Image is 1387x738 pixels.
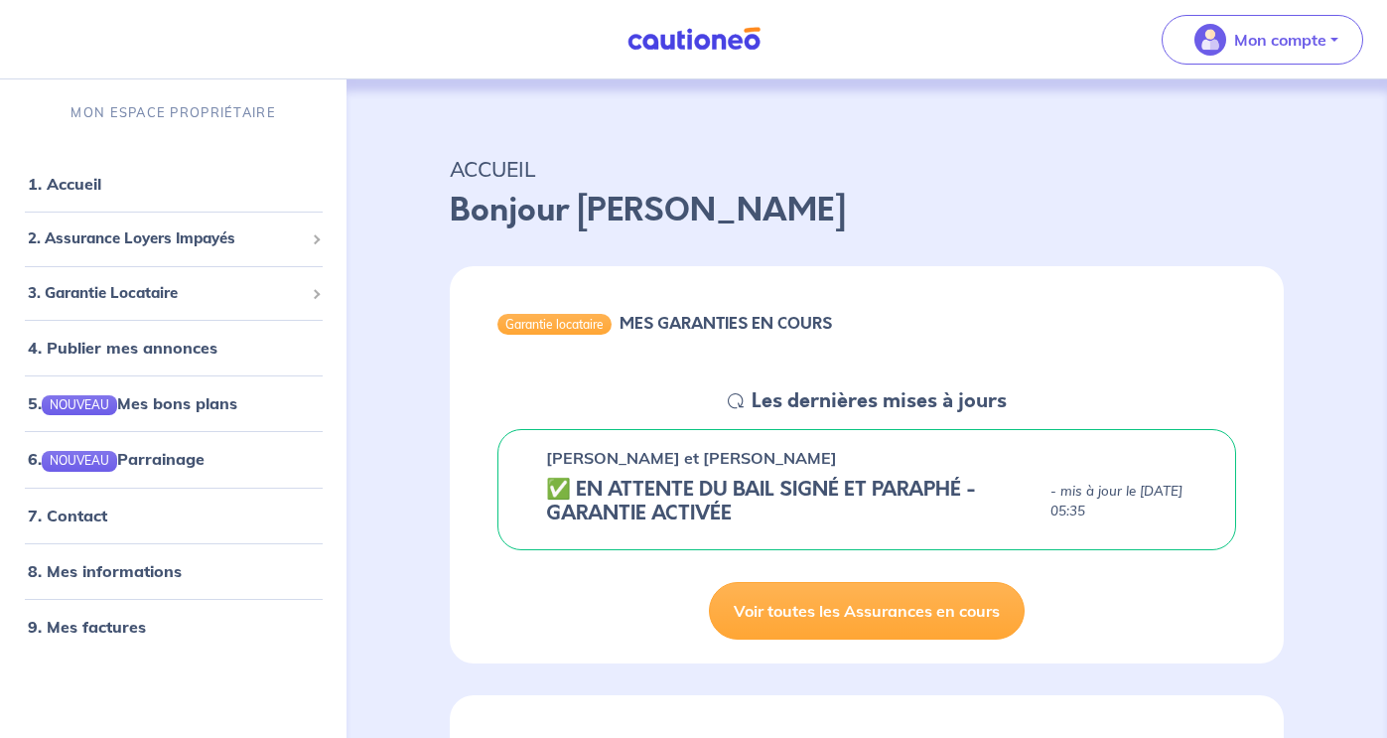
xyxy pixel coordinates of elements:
a: 4. Publier mes annonces [28,338,217,358]
h6: MES GARANTIES EN COURS [620,314,832,333]
img: illu_account_valid_menu.svg [1194,24,1226,56]
a: 5.NOUVEAUMes bons plans [28,393,237,413]
img: Cautioneo [620,27,768,52]
p: [PERSON_NAME] et [PERSON_NAME] [546,446,837,470]
div: 9. Mes factures [8,607,339,647]
p: - mis à jour le [DATE] 05:35 [1050,482,1187,521]
a: 9. Mes factures [28,617,146,637]
a: 6.NOUVEAUParrainage [28,449,205,469]
span: 2. Assurance Loyers Impayés [28,227,304,250]
h5: Les dernières mises à jours [752,389,1007,413]
a: 8. Mes informations [28,561,182,581]
p: ACCUEIL [450,151,1284,187]
div: 6.NOUVEAUParrainage [8,439,339,479]
div: 4. Publier mes annonces [8,328,339,368]
button: illu_account_valid_menu.svgMon compte [1162,15,1363,65]
p: Bonjour [PERSON_NAME] [450,187,1284,234]
p: MON ESPACE PROPRIÉTAIRE [70,103,275,122]
div: 2. Assurance Loyers Impayés [8,220,339,258]
a: 7. Contact [28,506,107,525]
div: 7. Contact [8,496,339,535]
span: 3. Garantie Locataire [28,282,304,305]
div: Garantie locataire [497,314,612,334]
div: state: CONTRACT-SIGNED, Context: NOT-LESSOR,IS-GL-CAUTION-IN-LANDLORD [546,478,1187,525]
a: 1. Accueil [28,174,101,194]
div: 5.NOUVEAUMes bons plans [8,383,339,423]
div: 3. Garantie Locataire [8,274,339,313]
div: 1. Accueil [8,164,339,204]
h5: ✅️️️ EN ATTENTE DU BAIL SIGNÉ ET PARAPHÉ - GARANTIE ACTIVÉE [546,478,1042,525]
div: 8. Mes informations [8,551,339,591]
p: Mon compte [1234,28,1326,52]
a: Voir toutes les Assurances en cours [709,582,1025,640]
